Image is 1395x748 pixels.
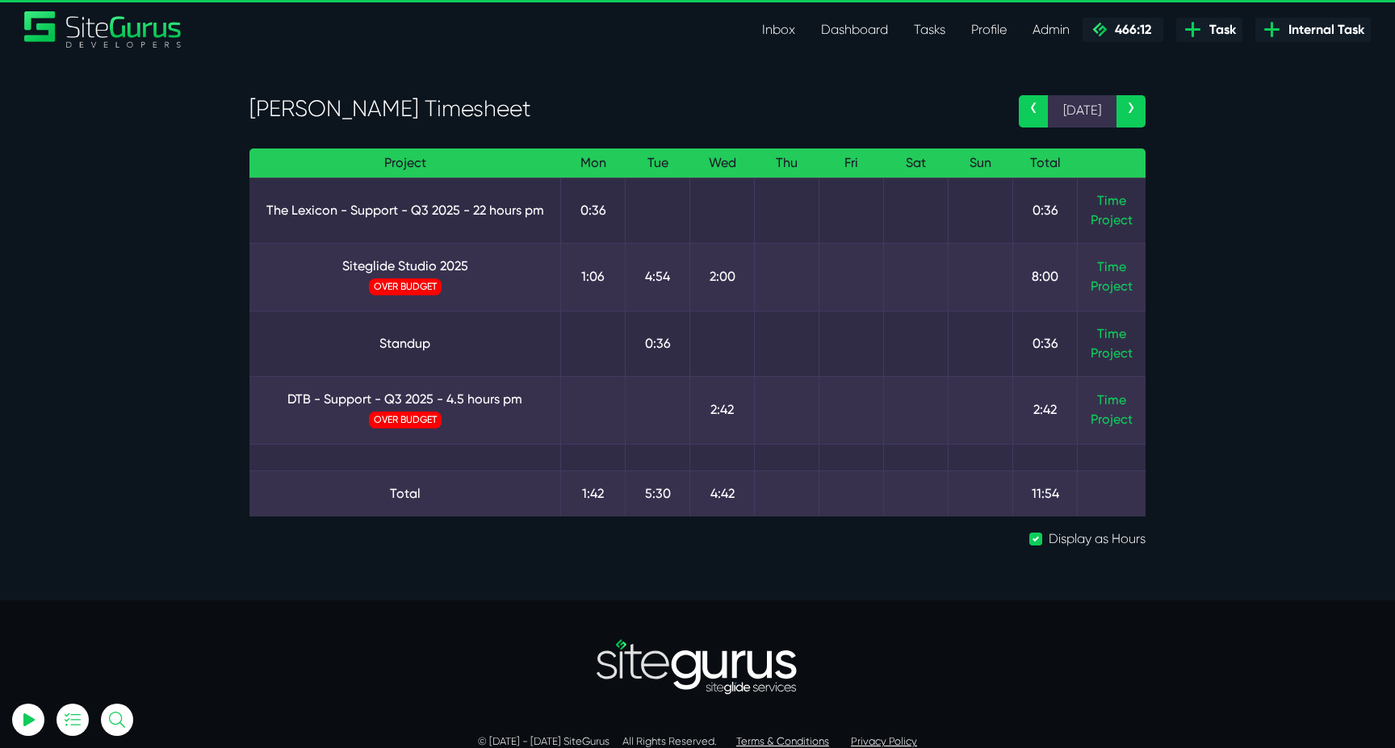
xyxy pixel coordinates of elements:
[262,257,547,276] a: Siteglide Studio 2025
[249,95,995,123] h3: [PERSON_NAME] Timesheet
[690,148,755,178] th: Wed
[1019,95,1048,127] a: ‹
[1091,277,1133,296] a: Project
[1097,193,1126,208] a: Time
[1091,410,1133,429] a: Project
[1097,326,1126,341] a: Time
[626,243,690,311] td: 4:54
[755,148,819,178] th: Thu
[369,412,442,428] span: OVER BUDGET
[24,11,182,48] img: Sitegurus Logo
[249,148,561,178] th: Project
[949,148,1013,178] th: Sun
[1048,95,1116,127] span: [DATE]
[901,14,958,46] a: Tasks
[736,735,829,747] a: Terms & Conditions
[690,376,755,444] td: 2:42
[561,470,626,516] td: 1:42
[561,243,626,311] td: 1:06
[1013,376,1078,444] td: 2:42
[626,311,690,376] td: 0:36
[1203,20,1236,40] span: Task
[249,470,561,516] td: Total
[1091,344,1133,363] a: Project
[1013,148,1078,178] th: Total
[262,201,547,220] a: The Lexicon - Support - Q3 2025 - 22 hours pm
[1049,529,1146,549] label: Display as Hours
[884,148,949,178] th: Sat
[369,278,442,295] span: OVER BUDGET
[1097,392,1126,407] a: Time
[262,390,547,409] a: DTB - Support - Q3 2025 - 4.5 hours pm
[262,334,547,353] a: Standup
[561,148,626,178] th: Mon
[1020,14,1083,46] a: Admin
[958,14,1020,46] a: Profile
[1013,470,1078,516] td: 11:54
[626,470,690,516] td: 5:30
[1013,311,1078,376] td: 0:36
[1282,20,1364,40] span: Internal Task
[561,178,626,243] td: 0:36
[808,14,901,46] a: Dashboard
[626,148,690,178] th: Tue
[851,735,917,747] a: Privacy Policy
[1176,18,1242,42] a: Task
[1116,95,1146,127] a: ›
[749,14,808,46] a: Inbox
[819,148,884,178] th: Fri
[1013,178,1078,243] td: 0:36
[690,470,755,516] td: 4:42
[1108,22,1151,37] span: 466:12
[24,11,182,48] a: SiteGurus
[1013,243,1078,311] td: 8:00
[1097,259,1126,274] a: Time
[1083,18,1163,42] a: 466:12
[1091,211,1133,230] a: Project
[1255,18,1371,42] a: Internal Task
[690,243,755,311] td: 2:00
